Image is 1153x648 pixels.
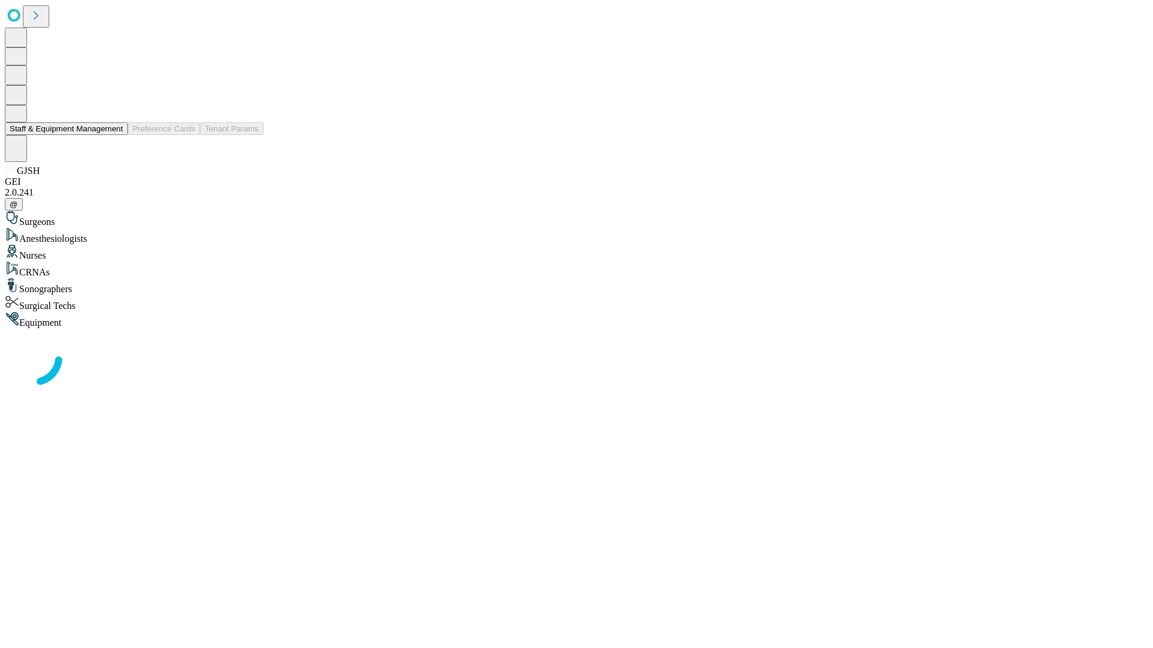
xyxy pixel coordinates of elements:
[17,166,40,176] span: GJSH
[5,187,1148,198] div: 2.0.241
[5,198,23,211] button: @
[5,278,1148,295] div: Sonographers
[5,176,1148,187] div: GEI
[200,122,264,135] button: Tenant Params
[5,227,1148,244] div: Anesthesiologists
[5,122,128,135] button: Staff & Equipment Management
[10,200,18,209] span: @
[5,295,1148,311] div: Surgical Techs
[5,261,1148,278] div: CRNAs
[5,311,1148,328] div: Equipment
[5,211,1148,227] div: Surgeons
[128,122,200,135] button: Preference Cards
[5,244,1148,261] div: Nurses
